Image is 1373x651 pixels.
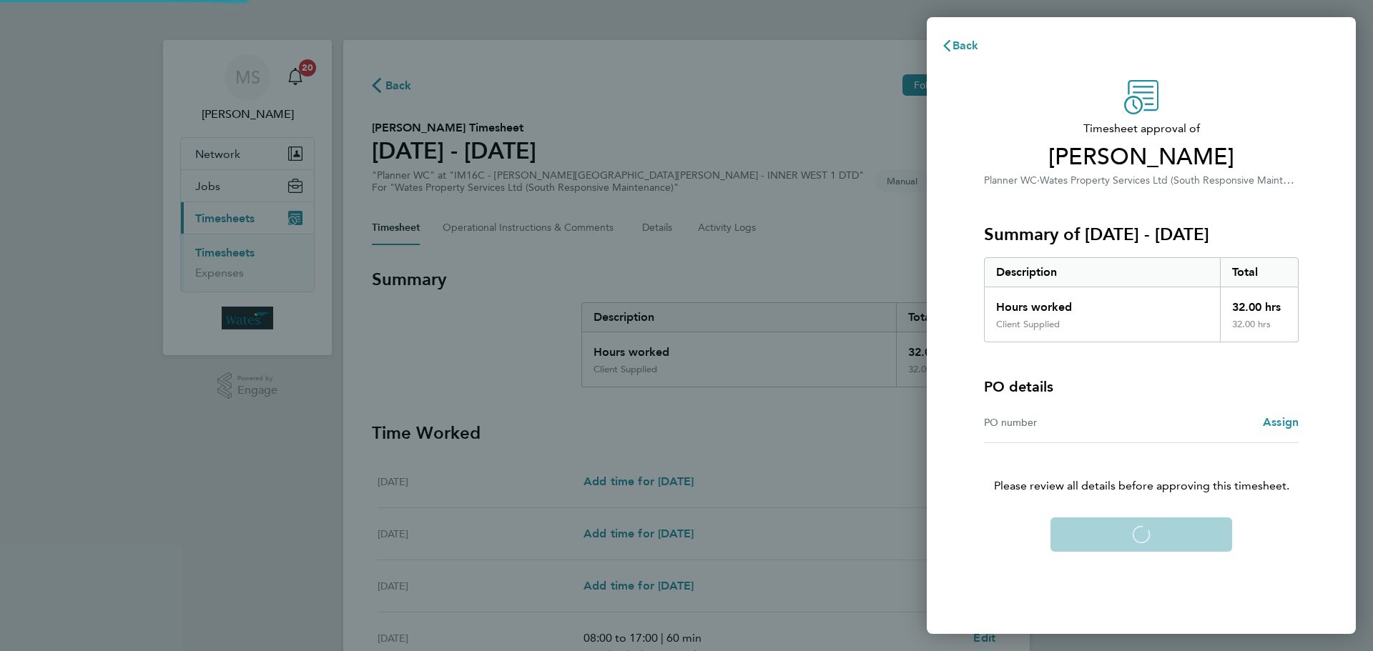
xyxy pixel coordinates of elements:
button: Back [927,31,993,60]
h3: Summary of [DATE] - [DATE] [984,223,1299,246]
span: · [1037,174,1040,187]
span: Planner WC [984,174,1037,187]
p: Please review all details before approving this timesheet. [967,443,1316,495]
span: [PERSON_NAME] [984,143,1299,172]
div: Client Supplied [996,319,1060,330]
div: PO number [984,414,1141,431]
span: Assign [1263,415,1299,429]
h4: PO details [984,377,1053,397]
div: 32.00 hrs [1220,287,1299,319]
div: Total [1220,258,1299,287]
span: Wates Property Services Ltd (South Responsive Maintenance) [1040,173,1319,187]
a: Assign [1263,414,1299,431]
span: Timesheet approval of [984,120,1299,137]
div: Description [985,258,1220,287]
div: Summary of 23 - 29 Aug 2025 [984,257,1299,342]
div: 32.00 hrs [1220,319,1299,342]
div: Hours worked [985,287,1220,319]
span: Back [953,39,979,52]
